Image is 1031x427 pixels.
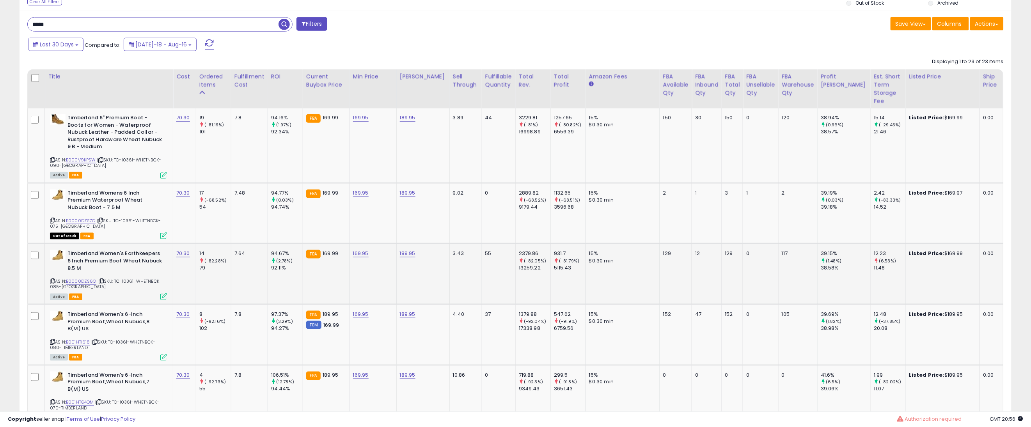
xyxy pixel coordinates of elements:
div: Total Rev. [519,73,547,89]
small: (6.53%) [879,258,896,264]
span: FBA [69,172,82,179]
div: 0.00 [983,250,996,257]
small: FBA [306,250,321,259]
div: 152 [663,311,686,318]
small: (-37.85%) [879,318,901,324]
a: 169.95 [353,114,369,122]
span: All listings currently available for purchase on Amazon [50,354,68,361]
div: 547.62 [554,311,586,318]
div: 719.88 [519,372,550,379]
strong: Copyright [8,415,36,423]
div: 20.08 [874,325,905,332]
button: Save View [891,17,931,30]
div: 117 [782,250,811,257]
div: $0.30 min [589,318,654,325]
div: 0 [695,372,716,379]
b: Timberland Women's 6-Inch Premium Boot,Wheat Nubuck,7 B(M) US [67,372,162,395]
small: FBA [306,372,321,380]
a: B000V9KPSW [66,157,96,163]
div: 55 [485,250,509,257]
div: 14 [199,250,231,257]
a: 169.95 [353,371,369,379]
small: (-92.3%) [524,379,543,385]
span: | SKU: TC-10361-WHETNBCK-090-[GEOGRAPHIC_DATA] [50,157,161,168]
div: Ship Price [983,73,999,89]
small: FBM [306,321,321,329]
div: 2889.82 [519,190,550,197]
div: Current Buybox Price [306,73,346,89]
div: 17338.98 [519,325,550,332]
div: FBA Available Qty [663,73,689,97]
small: (1.97%) [276,122,291,128]
small: (-81.79%) [559,258,579,264]
div: 39.06% [821,386,870,393]
div: ASIN: [50,114,167,178]
span: All listings currently available for purchase on Amazon [50,294,68,300]
span: All listings currently available for purchase on Amazon [50,172,68,179]
div: Ordered Items [199,73,228,89]
div: 4.40 [453,311,476,318]
small: (-68.51%) [559,197,580,203]
small: (1.48%) [826,258,841,264]
small: (-83.33%) [879,197,901,203]
b: Timberland Women's Earthkeepers 6 Inch Premium Boot Wheat Nubuck 8.5 M [67,250,162,274]
div: 21.46 [874,128,905,135]
b: Listed Price: [909,371,944,379]
div: 3651.43 [554,386,586,393]
a: 189.95 [400,189,415,197]
img: 41tYPlqSeoL._SL40_.jpg [50,114,66,125]
div: 30 [695,114,716,121]
div: 0 [746,250,772,257]
div: Profit [PERSON_NAME] [821,73,867,89]
small: (6.5%) [826,379,840,385]
div: 0 [725,372,737,379]
div: 14.52 [874,204,905,211]
div: 12.23 [874,250,905,257]
span: 2025-09-16 20:56 GMT [990,415,1023,423]
button: Actions [970,17,1004,30]
div: 6556.39 [554,128,586,135]
span: FBA [69,294,82,300]
div: 97.37% [271,311,303,318]
button: Columns [932,17,969,30]
div: 11.07 [874,386,905,393]
div: 7.8 [234,114,262,121]
div: ASIN: [50,311,167,360]
div: [PERSON_NAME] [400,73,446,81]
div: Fulfillment Cost [234,73,264,89]
div: $0.30 min [589,379,654,386]
div: 0 [746,114,772,121]
a: 189.95 [400,310,415,318]
div: 3596.68 [554,204,586,211]
div: 15% [589,190,654,197]
div: 94.74% [271,204,303,211]
div: $0.30 min [589,257,654,264]
div: FBA inbound Qty [695,73,719,97]
div: Total Profit [554,73,582,89]
div: 17 [199,190,231,197]
small: (3.29%) [276,318,293,324]
a: 189.95 [400,114,415,122]
div: 1 [746,190,772,197]
div: 150 [663,114,686,121]
div: 12.48 [874,311,905,318]
small: Amazon Fees. [589,81,594,88]
a: B001HTI618 [66,339,90,345]
span: | SKU: TC-10361-WHETNBCK-075-[GEOGRAPHIC_DATA] [50,218,161,229]
div: ASIN: [50,250,167,299]
a: Terms of Use [67,415,100,423]
span: | SKU: TC-10361-WHETNBCK-070-TIMBERLAND [50,399,159,411]
div: FBA Unsellable Qty [746,73,775,97]
div: Listed Price [909,73,976,81]
small: (12.78%) [276,379,294,385]
div: 15% [589,311,654,318]
div: 41.6% [821,372,870,379]
div: 2.42 [874,190,905,197]
small: FBA [306,114,321,123]
span: 189.95 [323,371,338,379]
a: 70.30 [176,310,190,318]
div: 4 [199,372,231,379]
small: (-81.19%) [204,122,224,128]
img: 41KeNI5+6aL._SL40_.jpg [50,311,66,321]
div: 10.86 [453,372,476,379]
